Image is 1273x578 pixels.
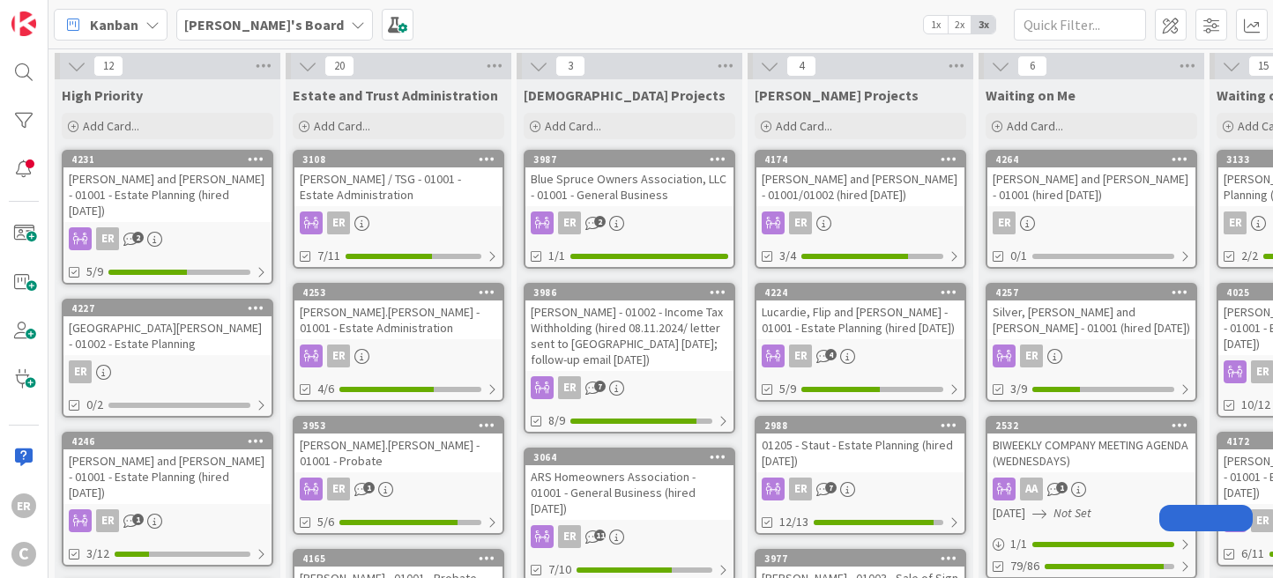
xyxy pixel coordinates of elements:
[993,211,1016,234] div: ER
[924,16,948,33] span: 1x
[317,513,334,531] span: 5/6
[1020,478,1043,500] div: AA
[317,247,340,265] span: 7/11
[63,433,272,449] div: 4246
[1241,247,1258,265] span: 2/2
[1053,505,1091,521] i: Not Set
[1010,380,1027,398] span: 3/9
[558,376,581,399] div: ER
[987,152,1195,206] div: 4264[PERSON_NAME] and [PERSON_NAME] - 01001 (hired [DATE])
[132,232,144,243] span: 2
[11,493,36,518] div: ER
[86,396,103,414] span: 0/2
[594,530,606,541] span: 11
[63,167,272,222] div: [PERSON_NAME] and [PERSON_NAME] - 01001 - Estate Planning (hired [DATE])
[293,86,498,104] span: Estate and Trust Administration
[314,118,370,134] span: Add Card...
[1056,482,1068,493] span: 1
[764,153,964,166] div: 4174
[63,433,272,504] div: 4246[PERSON_NAME] and [PERSON_NAME] - 01001 - Estate Planning (hired [DATE])
[63,152,272,222] div: 4231[PERSON_NAME] and [PERSON_NAME] - 01001 - Estate Planning (hired [DATE])
[987,533,1195,555] div: 1/1
[525,376,733,399] div: ER
[63,227,272,250] div: ER
[594,216,606,227] span: 2
[294,551,502,567] div: 4165
[987,285,1195,339] div: 4257Silver, [PERSON_NAME] and [PERSON_NAME] - 01001 (hired [DATE])
[756,152,964,206] div: 4174[PERSON_NAME] and [PERSON_NAME] - 01001/01002 (hired [DATE])
[294,285,502,339] div: 4253[PERSON_NAME].[PERSON_NAME] - 01001 - Estate Administration
[294,285,502,300] div: 4253
[779,513,808,531] span: 12/13
[1014,9,1146,41] input: Quick Filter...
[525,285,733,371] div: 3986[PERSON_NAME] - 01002 - Income Tax Withholding (hired 08.11.2024/ letter sent to [GEOGRAPHIC_...
[1224,211,1247,234] div: ER
[558,525,581,548] div: ER
[987,345,1195,367] div: ER
[986,86,1076,104] span: Waiting on Me
[71,435,272,448] div: 4246
[294,478,502,500] div: ER
[302,153,502,166] div: 3108
[83,118,139,134] span: Add Card...
[63,316,272,355] div: [GEOGRAPHIC_DATA][PERSON_NAME] - 01002 - Estate Planning
[1241,545,1264,563] span: 6/11
[756,433,964,472] div: 01205 - Staut - Estate Planning (hired [DATE])
[555,56,585,77] span: 3
[86,263,103,281] span: 5/9
[294,152,502,167] div: 3108
[327,345,350,367] div: ER
[302,552,502,565] div: 4165
[789,345,812,367] div: ER
[294,418,502,433] div: 3953
[1017,56,1047,77] span: 6
[294,300,502,339] div: [PERSON_NAME].[PERSON_NAME] - 01001 - Estate Administration
[93,56,123,77] span: 12
[90,14,138,35] span: Kanban
[71,302,272,315] div: 4227
[294,433,502,472] div: [PERSON_NAME].[PERSON_NAME] - 01001 - Probate
[756,418,964,433] div: 2988
[525,449,733,520] div: 3064ARS Homeowners Association - 01001 - General Business (hired [DATE])
[363,482,375,493] span: 1
[533,286,733,299] div: 3986
[548,247,565,265] span: 1/1
[993,504,1025,522] span: [DATE]
[327,211,350,234] div: ER
[294,345,502,367] div: ER
[948,16,971,33] span: 2x
[987,167,1195,206] div: [PERSON_NAME] and [PERSON_NAME] - 01001 (hired [DATE])
[62,86,143,104] span: High Priority
[1010,247,1027,265] span: 0/1
[327,478,350,500] div: ER
[756,285,964,300] div: 4224
[779,380,796,398] span: 5/9
[524,86,726,104] span: Christian Projects
[132,514,144,525] span: 1
[302,286,502,299] div: 4253
[756,345,964,367] div: ER
[786,56,816,77] span: 4
[764,552,964,565] div: 3977
[71,153,272,166] div: 4231
[324,56,354,77] span: 20
[548,411,565,430] span: 8/9
[63,152,272,167] div: 4231
[776,118,832,134] span: Add Card...
[525,525,733,548] div: ER
[533,153,733,166] div: 3987
[779,247,796,265] span: 3/4
[971,16,995,33] span: 3x
[825,482,837,493] span: 7
[525,152,733,206] div: 3987Blue Spruce Owners Association, LLC - 01001 - General Business
[1020,345,1043,367] div: ER
[995,153,1195,166] div: 4264
[756,300,964,339] div: Lucardie, Flip and [PERSON_NAME] - 01001 - Estate Planning (hired [DATE])
[987,211,1195,234] div: ER
[302,419,502,432] div: 3953
[525,449,733,465] div: 3064
[63,360,272,383] div: ER
[987,285,1195,300] div: 4257
[69,360,92,383] div: ER
[987,478,1195,500] div: AA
